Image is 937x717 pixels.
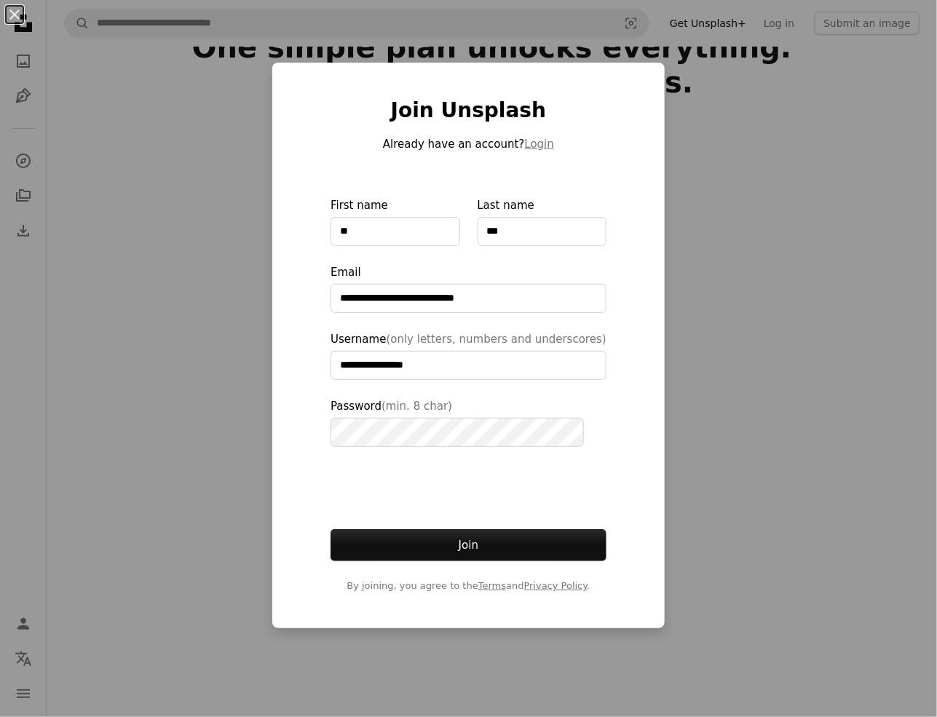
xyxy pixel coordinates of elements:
p: Already have an account? [331,135,606,153]
a: Terms [478,580,506,591]
input: Password(min. 8 char) [331,418,584,447]
span: By joining, you agree to the and . [331,579,606,593]
input: First name [331,217,459,246]
input: Username(only letters, numbers and underscores) [331,351,606,380]
label: Password [331,397,606,447]
h1: Join Unsplash [331,98,606,124]
button: Login [525,135,554,153]
label: Last name [478,197,606,246]
label: Username [331,330,606,380]
a: Privacy Policy [524,580,588,591]
label: Email [331,264,606,313]
button: Join [331,529,606,561]
label: First name [331,197,459,246]
span: (min. 8 char) [381,400,452,413]
span: (only letters, numbers and underscores) [387,333,606,346]
input: Email [331,284,606,313]
input: Last name [478,217,606,246]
